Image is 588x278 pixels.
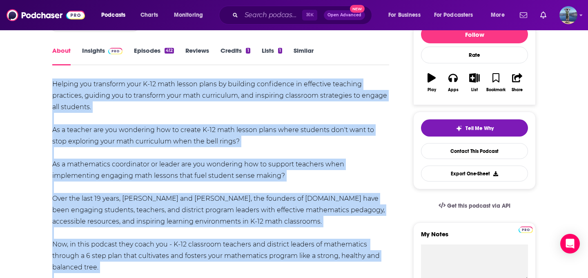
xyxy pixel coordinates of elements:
[456,125,462,132] img: tell me why sparkle
[52,47,71,65] a: About
[507,68,528,97] button: Share
[96,9,136,22] button: open menu
[559,6,577,24] button: Show profile menu
[465,125,494,132] span: Tell Me Why
[512,87,523,92] div: Share
[464,68,485,97] button: List
[174,9,203,21] span: Monitoring
[140,9,158,21] span: Charts
[434,9,473,21] span: For Podcasters
[421,68,442,97] button: Play
[227,6,380,25] div: Search podcasts, credits, & more...
[448,87,459,92] div: Apps
[241,9,302,22] input: Search podcasts, credits, & more...
[350,5,365,13] span: New
[220,47,250,65] a: Credits1
[82,47,122,65] a: InsightsPodchaser Pro
[471,87,478,92] div: List
[101,9,125,21] span: Podcasts
[135,9,163,22] a: Charts
[491,9,505,21] span: More
[421,166,528,182] button: Export One-Sheet
[447,202,510,209] span: Get this podcast via API
[324,10,365,20] button: Open AdvancedNew
[485,9,515,22] button: open menu
[421,25,528,43] button: Follow
[383,9,431,22] button: open menu
[559,6,577,24] img: User Profile
[262,47,282,65] a: Lists1
[485,68,506,97] button: Bookmark
[168,9,214,22] button: open menu
[302,10,317,20] span: ⌘ K
[421,47,528,63] div: Rate
[421,119,528,137] button: tell me why sparkleTell Me Why
[519,225,533,233] a: Pro website
[327,13,361,17] span: Open Advanced
[134,47,174,65] a: Episodes412
[519,226,533,233] img: Podchaser Pro
[278,48,282,54] div: 1
[388,9,421,21] span: For Business
[421,230,528,244] label: My Notes
[560,234,580,253] div: Open Intercom Messenger
[537,8,550,22] a: Show notifications dropdown
[294,47,314,65] a: Similar
[421,143,528,159] a: Contact This Podcast
[7,7,85,23] img: Podchaser - Follow, Share and Rate Podcasts
[559,6,577,24] span: Logged in as matt44812
[165,48,174,54] div: 412
[429,9,485,22] button: open menu
[432,196,517,216] a: Get this podcast via API
[517,8,530,22] a: Show notifications dropdown
[108,48,122,54] img: Podchaser Pro
[486,87,506,92] div: Bookmark
[185,47,209,65] a: Reviews
[442,68,463,97] button: Apps
[246,48,250,54] div: 1
[428,87,436,92] div: Play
